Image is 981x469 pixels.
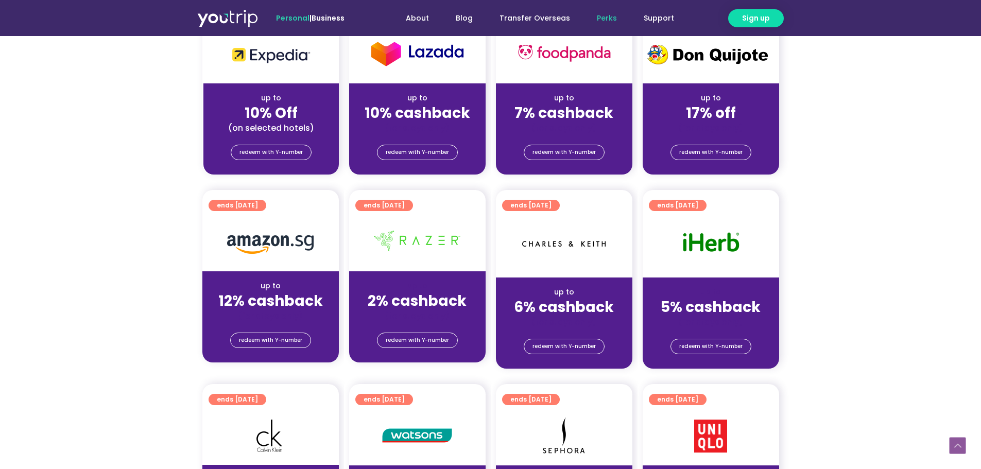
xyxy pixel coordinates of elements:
div: (for stays only) [504,317,624,327]
div: (on selected hotels) [212,123,331,133]
a: Support [630,9,687,28]
nav: Menu [372,9,687,28]
a: redeem with Y-number [524,339,605,354]
span: redeem with Y-number [532,339,596,354]
span: Personal [276,13,309,23]
div: (for stays only) [504,123,624,133]
div: (for stays only) [357,123,477,133]
div: up to [357,281,477,291]
a: redeem with Y-number [377,145,458,160]
span: redeem with Y-number [386,145,449,160]
a: Perks [583,9,630,28]
span: redeem with Y-number [239,145,303,160]
div: up to [212,93,331,103]
span: redeem with Y-number [386,333,449,348]
span: redeem with Y-number [679,339,743,354]
div: (for stays only) [651,123,771,133]
strong: 5% cashback [661,297,761,317]
a: redeem with Y-number [231,145,312,160]
strong: 7% cashback [514,103,613,123]
div: (for stays only) [211,310,331,321]
div: up to [504,93,624,103]
a: redeem with Y-number [524,145,605,160]
a: redeem with Y-number [377,333,458,348]
span: ends [DATE] [364,200,405,211]
a: redeem with Y-number [230,333,311,348]
a: ends [DATE] [649,200,707,211]
strong: 10% cashback [365,103,470,123]
span: ends [DATE] [510,394,552,405]
span: ends [DATE] [217,200,258,211]
a: redeem with Y-number [670,145,751,160]
span: ends [DATE] [364,394,405,405]
div: (for stays only) [357,310,477,321]
a: ends [DATE] [502,200,560,211]
span: | [276,13,345,23]
span: ends [DATE] [657,394,698,405]
div: up to [211,281,331,291]
a: ends [DATE] [209,394,266,405]
strong: 12% cashback [218,291,323,311]
span: ends [DATE] [657,200,698,211]
div: (for stays only) [651,317,771,327]
a: Business [312,13,345,23]
div: up to [357,93,477,103]
div: up to [651,93,771,103]
strong: 10% Off [245,103,298,123]
a: About [392,9,442,28]
span: ends [DATE] [217,394,258,405]
a: ends [DATE] [502,394,560,405]
a: redeem with Y-number [670,339,751,354]
a: ends [DATE] [649,394,707,405]
span: ends [DATE] [510,200,552,211]
a: ends [DATE] [355,394,413,405]
span: redeem with Y-number [532,145,596,160]
strong: 6% cashback [514,297,614,317]
div: up to [651,287,771,298]
strong: 17% off [686,103,736,123]
span: redeem with Y-number [679,145,743,160]
a: Transfer Overseas [486,9,583,28]
span: Sign up [742,13,770,24]
a: Sign up [728,9,784,27]
strong: 2% cashback [368,291,467,311]
a: ends [DATE] [209,200,266,211]
a: ends [DATE] [355,200,413,211]
span: redeem with Y-number [239,333,302,348]
div: up to [504,287,624,298]
a: Blog [442,9,486,28]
